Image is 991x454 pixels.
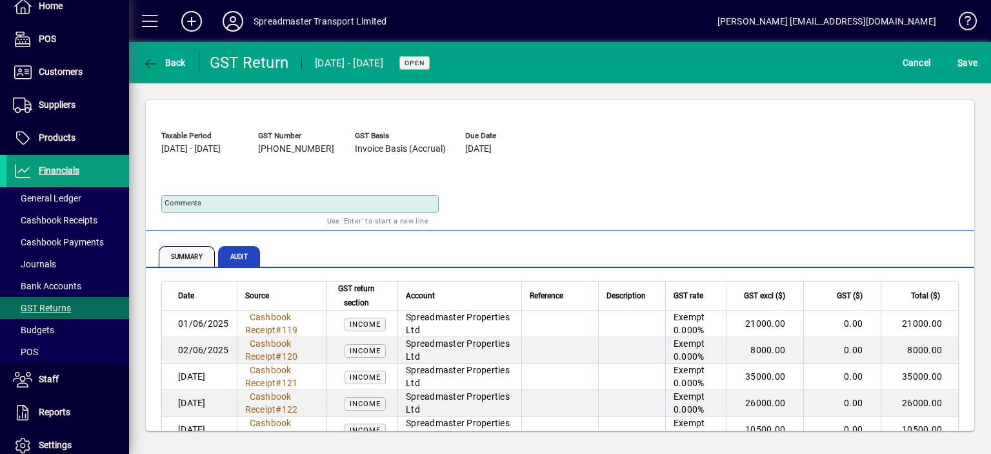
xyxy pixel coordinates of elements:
[397,311,521,337] td: Spreadmaster Properties Ltd
[245,310,303,337] a: Cashbook Receipt#119
[254,11,386,32] div: Spreadmaster Transport Limited
[275,351,281,362] span: #
[6,122,129,154] a: Products
[606,289,657,303] div: Description
[6,23,129,56] a: POS
[245,312,292,335] span: Cashbook Receipt
[178,289,194,303] span: Date
[245,363,303,390] a: Cashbook Receipt#121
[13,281,81,291] span: Bank Accounts
[803,390,881,417] td: 0.00
[903,52,931,73] span: Cancel
[734,289,797,303] div: GST excl ($)
[39,99,75,110] span: Suppliers
[258,144,334,154] span: [PHONE_NUMBER]
[397,364,521,390] td: Spreadmaster Properties Ltd
[530,289,563,303] span: Reference
[39,407,70,417] span: Reports
[162,311,237,337] td: 01/06/2025
[803,364,881,390] td: 0.00
[275,404,281,415] span: #
[406,289,435,303] span: Account
[282,404,298,415] span: 122
[803,417,881,443] td: 0.00
[899,51,934,74] button: Cancel
[6,364,129,396] a: Staff
[665,364,726,390] td: Exempt 0.000%
[397,390,521,417] td: Spreadmaster Properties Ltd
[275,378,281,388] span: #
[39,165,79,176] span: Financials
[39,34,56,44] span: POS
[282,351,298,362] span: 120
[139,51,189,74] button: Back
[726,337,803,364] td: 8000.00
[39,67,83,77] span: Customers
[355,132,446,140] span: GST Basis
[39,440,72,450] span: Settings
[13,347,38,357] span: POS
[674,289,718,303] div: GST rate
[335,282,390,310] div: GST return section
[327,213,428,228] mat-hint: Use 'Enter' to start a new line
[6,89,129,121] a: Suppliers
[674,289,703,303] span: GST rate
[726,311,803,337] td: 21000.00
[245,391,292,415] span: Cashbook Receipt
[837,289,863,303] span: GST ($)
[143,57,186,68] span: Back
[162,417,237,443] td: [DATE]
[159,246,215,267] span: Summary
[350,373,381,382] span: INCOME
[726,417,803,443] td: 10500.00
[881,311,958,337] td: 21000.00
[245,416,303,443] a: Cashbook Receipt
[171,10,212,33] button: Add
[881,390,958,417] td: 26000.00
[245,389,303,417] a: Cashbook Receipt#122
[717,11,936,32] div: [PERSON_NAME] [EMAIL_ADDRESS][DOMAIN_NAME]
[165,198,201,207] mat-label: Comments
[13,215,97,225] span: Cashbook Receipts
[129,51,200,74] app-page-header-button: Back
[13,237,104,247] span: Cashbook Payments
[39,1,63,11] span: Home
[350,400,381,408] span: INCOME
[6,341,129,363] a: POS
[162,337,237,364] td: 02/06/2025
[39,374,59,384] span: Staff
[315,53,383,74] div: [DATE] - [DATE]
[210,52,289,73] div: GST Return
[957,57,963,68] span: S
[245,418,292,441] span: Cashbook Receipt
[530,289,590,303] div: Reference
[726,364,803,390] td: 35000.00
[465,144,492,154] span: [DATE]
[245,338,292,362] span: Cashbook Receipt
[178,289,229,303] div: Date
[13,303,71,313] span: GST Returns
[6,319,129,341] a: Budgets
[406,289,514,303] div: Account
[161,132,239,140] span: Taxable Period
[889,289,952,303] div: Total ($)
[949,3,975,45] a: Knowledge Base
[350,426,381,435] span: INCOME
[245,336,303,364] a: Cashbook Receipt#120
[881,337,958,364] td: 8000.00
[954,51,981,74] button: Save
[665,390,726,417] td: Exempt 0.000%
[162,364,237,390] td: [DATE]
[275,325,281,335] span: #
[803,337,881,364] td: 0.00
[665,337,726,364] td: Exempt 0.000%
[6,187,129,209] a: General Ledger
[397,417,521,443] td: Spreadmaster Properties Ltd
[6,209,129,231] a: Cashbook Receipts
[911,289,940,303] span: Total ($)
[245,289,269,303] span: Source
[6,56,129,88] a: Customers
[881,417,958,443] td: 10500.00
[744,289,785,303] span: GST excl ($)
[13,325,54,335] span: Budgets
